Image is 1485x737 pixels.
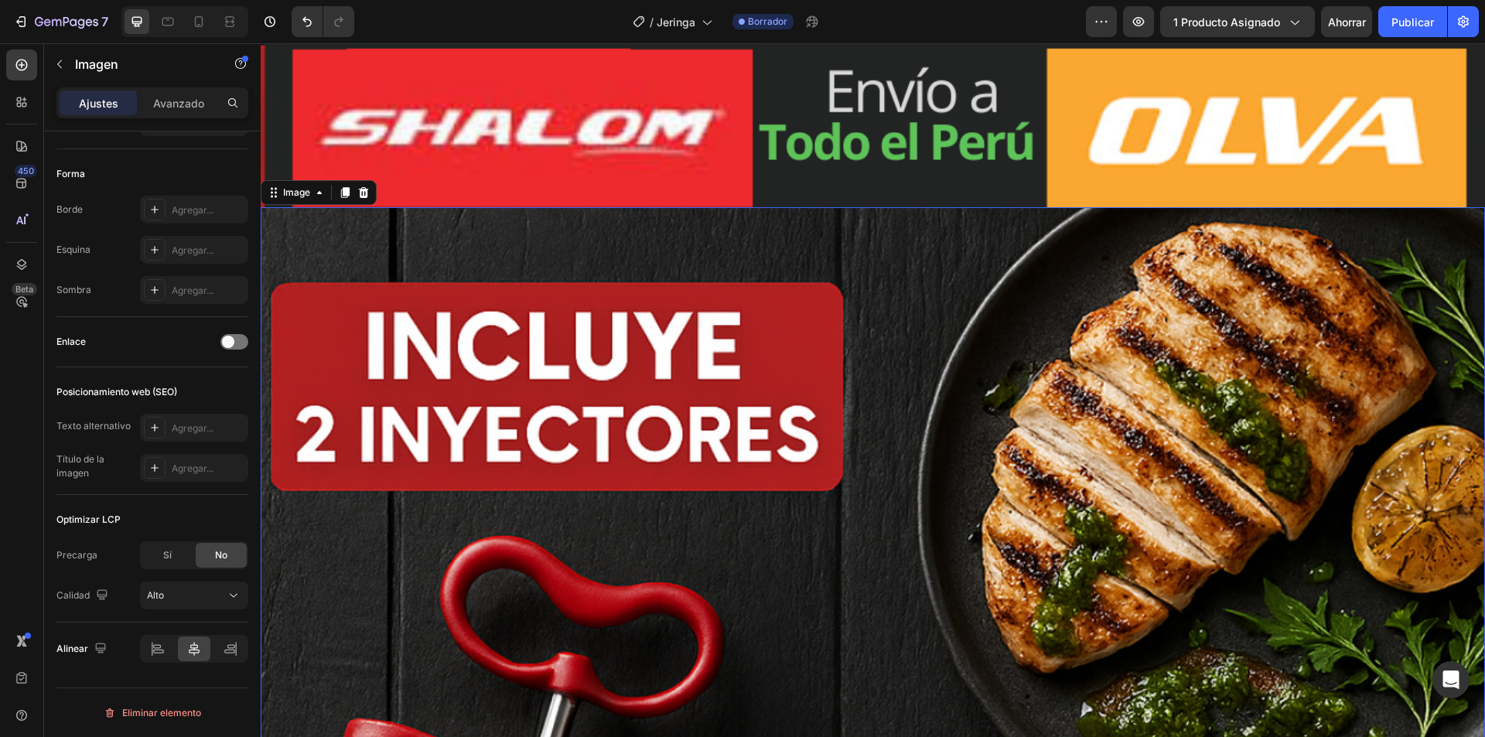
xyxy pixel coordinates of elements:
[140,582,248,609] button: Alto
[172,422,213,434] font: Agregar...
[56,244,90,255] font: Esquina
[56,514,121,525] font: Optimizar LCP
[650,15,654,29] font: /
[1328,15,1366,29] font: Ahorrar
[172,285,213,296] font: Agregar...
[657,15,695,29] font: Jeringa
[18,165,34,176] font: 450
[1378,6,1447,37] button: Publicar
[215,549,227,561] font: No
[172,244,213,256] font: Agregar...
[1391,15,1434,29] font: Publicar
[748,15,787,27] font: Borrador
[172,204,213,216] font: Agregar...
[163,549,172,561] font: Sí
[79,97,118,110] font: Ajustes
[56,203,83,215] font: Borde
[101,14,108,29] font: 7
[147,589,164,601] font: Alto
[1173,15,1280,29] font: 1 producto asignado
[56,701,248,725] button: Eliminar elemento
[56,420,131,432] font: Texto alternativo
[1432,661,1470,698] div: Abrir Intercom Messenger
[1160,6,1315,37] button: 1 producto asignado
[56,284,91,295] font: Sombra
[6,6,115,37] button: 7
[56,549,97,561] font: Precarga
[1321,6,1372,37] button: Ahorrar
[56,589,90,601] font: Calidad
[56,386,177,398] font: Posicionamiento web (SEO)
[261,43,1485,737] iframe: Área de diseño
[56,168,85,179] font: Forma
[75,56,118,72] font: Imagen
[292,6,354,37] div: Deshacer/Rehacer
[56,643,88,654] font: Alinear
[172,462,213,474] font: Agregar...
[56,336,86,347] font: Enlace
[75,55,207,73] p: Imagen
[122,707,201,718] font: Eliminar elemento
[153,97,204,110] font: Avanzado
[15,284,33,295] font: Beta
[56,453,104,479] font: Título de la imagen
